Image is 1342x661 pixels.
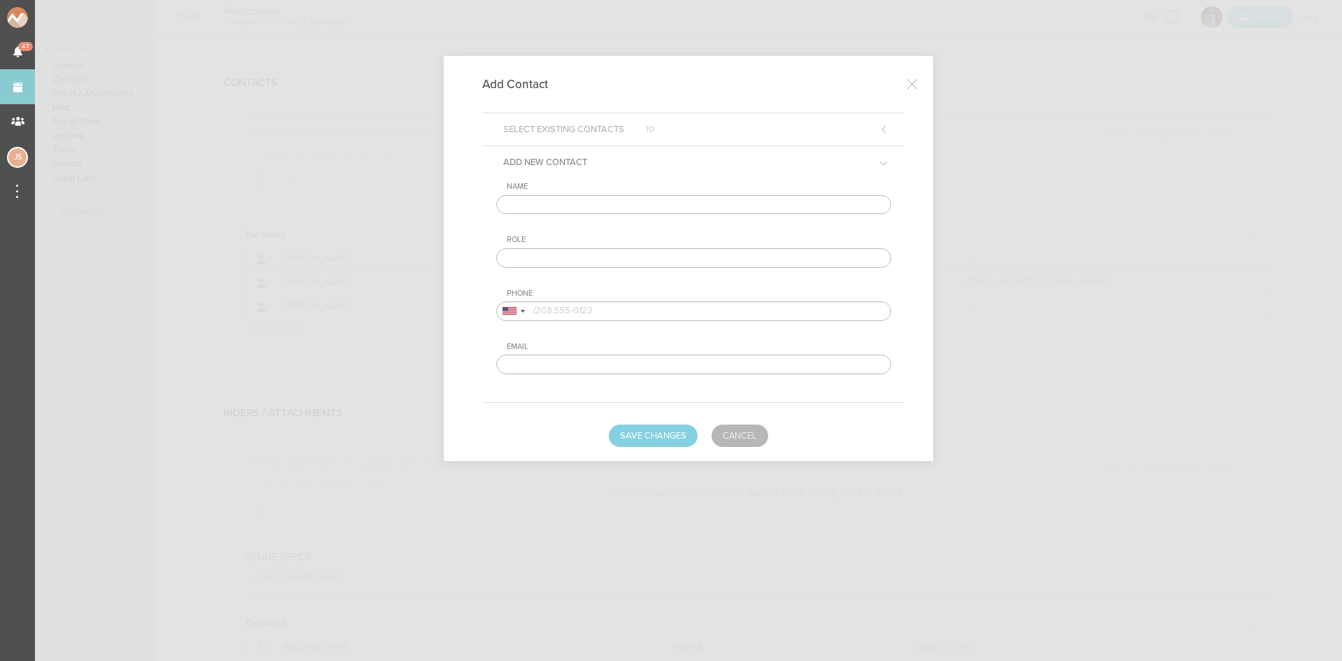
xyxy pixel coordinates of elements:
span: 10 [645,125,654,134]
div: Role [507,235,891,245]
h5: Add New Contact [493,146,598,178]
div: Phone [507,289,891,299]
div: United States: +1 [497,302,529,320]
span: 47 [18,42,33,51]
h4: Add Contact [482,77,569,92]
a: Cancel [712,425,768,447]
input: (201) 555-0123 [496,301,891,321]
img: NOMAD [7,7,86,28]
button: Save Changes [609,425,698,447]
h5: Select Existing Contacts [493,113,665,145]
div: Email [507,342,891,352]
div: Name [507,182,891,192]
div: Jessica Smith [7,147,28,168]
